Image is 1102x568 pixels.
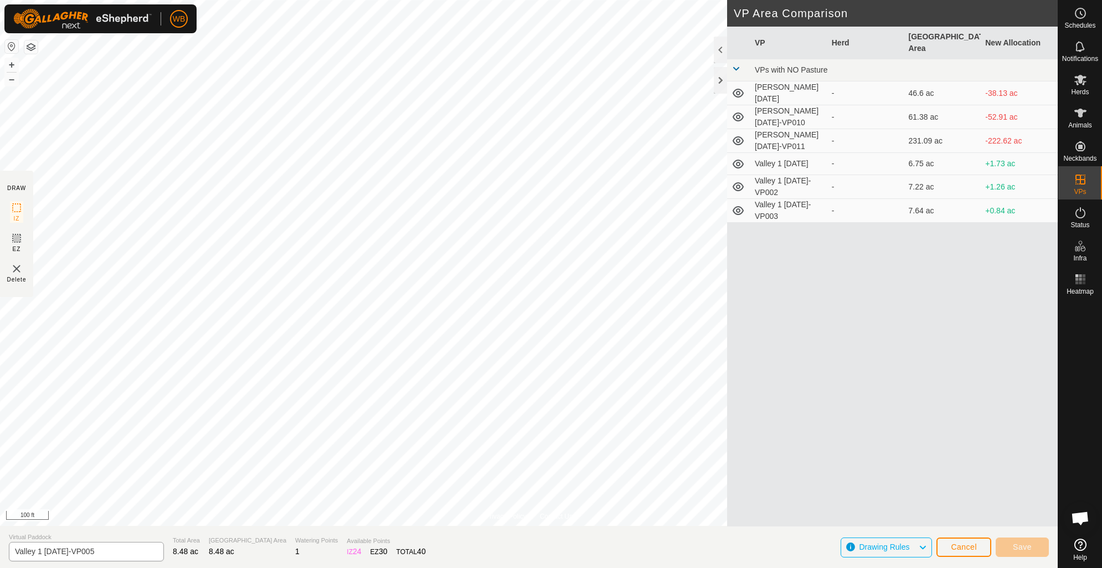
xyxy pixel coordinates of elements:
[1071,89,1089,95] span: Herds
[904,153,981,175] td: 6.75 ac
[10,262,23,275] img: VP
[353,547,362,556] span: 24
[981,81,1058,105] td: -38.13 ac
[981,27,1058,59] th: New Allocation
[904,81,981,105] td: 46.6 ac
[379,547,388,556] span: 30
[13,9,152,29] img: Gallagher Logo
[832,111,900,123] div: -
[24,40,38,54] button: Map Layers
[5,73,18,86] button: –
[981,105,1058,129] td: -52.91 ac
[996,538,1049,557] button: Save
[750,199,827,223] td: Valley 1 [DATE]-VP003
[951,543,977,551] span: Cancel
[1073,554,1087,561] span: Help
[1058,534,1102,565] a: Help
[750,27,827,59] th: VP
[485,511,527,521] a: Privacy Policy
[734,7,1058,20] h2: VP Area Comparison
[1067,288,1094,295] span: Heatmap
[832,88,900,99] div: -
[904,199,981,223] td: 7.64 ac
[295,536,338,545] span: Watering Points
[832,158,900,170] div: -
[417,547,426,556] span: 40
[347,546,361,557] div: IZ
[5,40,18,53] button: Reset Map
[5,58,18,71] button: +
[7,275,27,284] span: Delete
[7,184,26,192] div: DRAW
[904,105,981,129] td: 61.38 ac
[750,105,827,129] td: [PERSON_NAME] [DATE]-VP010
[1013,543,1032,551] span: Save
[209,547,234,556] span: 8.48 ac
[370,546,388,557] div: EZ
[1064,22,1095,29] span: Schedules
[981,199,1058,223] td: +0.84 ac
[13,245,21,253] span: EZ
[750,175,827,199] td: Valley 1 [DATE]-VP002
[859,543,909,551] span: Drawing Rules
[904,27,981,59] th: [GEOGRAPHIC_DATA] Area
[295,547,300,556] span: 1
[981,175,1058,199] td: +1.26 ac
[9,533,164,542] span: Virtual Paddock
[1064,502,1097,535] div: Open chat
[540,511,573,521] a: Contact Us
[173,536,200,545] span: Total Area
[1062,55,1098,62] span: Notifications
[750,153,827,175] td: Valley 1 [DATE]
[904,129,981,153] td: 231.09 ac
[832,205,900,217] div: -
[981,129,1058,153] td: -222.62 ac
[173,13,186,25] span: WB
[832,135,900,147] div: -
[1070,222,1089,228] span: Status
[832,181,900,193] div: -
[827,27,904,59] th: Herd
[173,547,198,556] span: 8.48 ac
[209,536,286,545] span: [GEOGRAPHIC_DATA] Area
[750,129,827,153] td: [PERSON_NAME] [DATE]-VP011
[1063,155,1096,162] span: Neckbands
[755,65,828,74] span: VPs with NO Pasture
[1073,255,1086,262] span: Infra
[981,153,1058,175] td: +1.73 ac
[347,536,425,546] span: Available Points
[1068,122,1092,129] span: Animals
[750,81,827,105] td: [PERSON_NAME] [DATE]
[14,214,20,223] span: IZ
[1074,188,1086,195] span: VPs
[936,538,991,557] button: Cancel
[396,546,426,557] div: TOTAL
[904,175,981,199] td: 7.22 ac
